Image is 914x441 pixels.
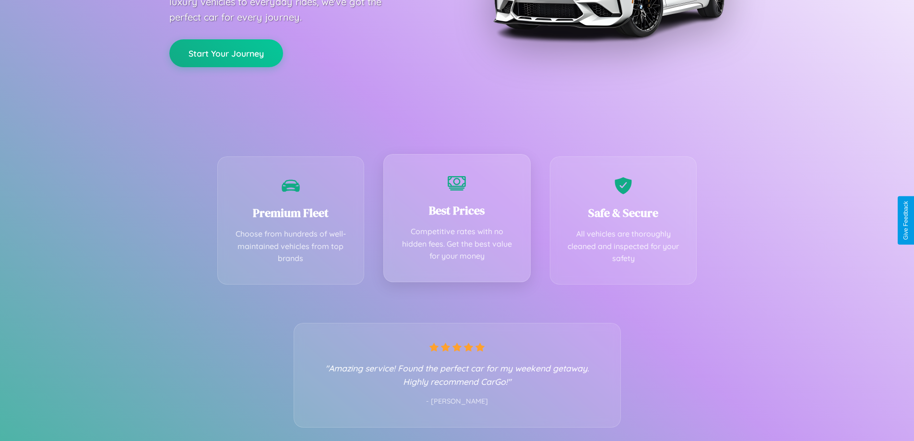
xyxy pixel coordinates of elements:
div: Give Feedback [902,201,909,240]
p: - [PERSON_NAME] [313,395,601,408]
h3: Best Prices [398,203,516,218]
p: Choose from hundreds of well-maintained vehicles from top brands [232,228,350,265]
p: "Amazing service! Found the perfect car for my weekend getaway. Highly recommend CarGo!" [313,361,601,388]
button: Start Your Journey [169,39,283,67]
h3: Safe & Secure [565,205,682,221]
h3: Premium Fleet [232,205,350,221]
p: Competitive rates with no hidden fees. Get the best value for your money [398,226,516,262]
p: All vehicles are thoroughly cleaned and inspected for your safety [565,228,682,265]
